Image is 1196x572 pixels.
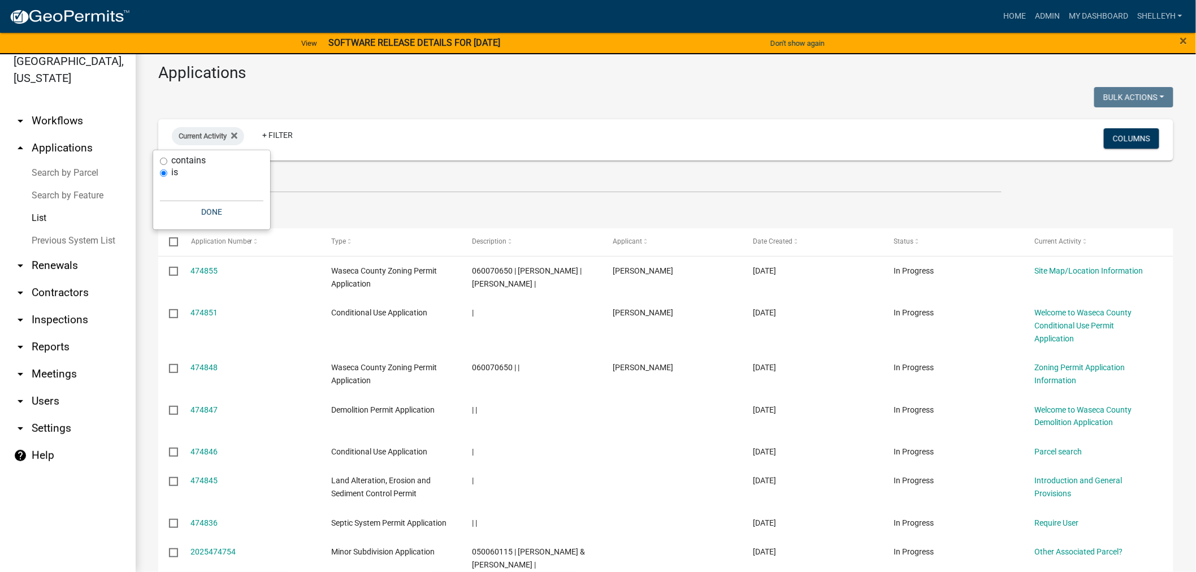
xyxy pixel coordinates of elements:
[191,308,218,317] a: 474851
[1024,228,1164,255] datatable-header-cell: Current Activity
[753,447,777,456] span: 09/07/2025
[472,405,477,414] span: | |
[160,202,263,222] button: Done
[14,114,27,128] i: arrow_drop_down
[1180,34,1188,47] button: Close
[753,237,793,245] span: Date Created
[191,405,218,414] a: 474847
[894,266,934,275] span: In Progress
[191,266,218,275] a: 474855
[894,308,934,317] span: In Progress
[766,34,829,53] button: Don't show again
[753,405,777,414] span: 09/07/2025
[158,170,1002,193] input: Search for applications
[1034,405,1132,427] a: Welcome to Waseca County Demolition Application
[191,518,218,527] a: 474836
[753,476,777,485] span: 09/07/2025
[894,405,934,414] span: In Progress
[1034,237,1081,245] span: Current Activity
[472,476,474,485] span: |
[331,363,437,385] span: Waseca County Zoning Permit Application
[472,237,506,245] span: Description
[179,132,227,140] span: Current Activity
[331,476,431,498] span: Land Alteration, Erosion and Sediment Control Permit
[753,266,777,275] span: 09/07/2025
[753,308,777,317] span: 09/07/2025
[191,547,236,556] a: 2025474754
[1030,6,1064,27] a: Admin
[1034,447,1082,456] a: Parcel search
[1180,33,1188,49] span: ×
[171,156,206,165] label: contains
[331,266,437,288] span: Waseca County Zoning Permit Application
[613,363,673,372] span: Lindsay
[320,228,461,255] datatable-header-cell: Type
[14,449,27,462] i: help
[1094,87,1173,107] button: Bulk Actions
[1034,476,1122,498] a: Introduction and General Provisions
[331,518,447,527] span: Septic System Permit Application
[753,518,777,527] span: 09/07/2025
[331,405,435,414] span: Demolition Permit Application
[14,141,27,155] i: arrow_drop_up
[180,228,320,255] datatable-header-cell: Application Number
[472,447,474,456] span: |
[743,228,883,255] datatable-header-cell: Date Created
[894,518,934,527] span: In Progress
[1034,266,1143,275] a: Site Map/Location Information
[158,63,1173,83] h3: Applications
[461,228,602,255] datatable-header-cell: Description
[753,547,777,556] span: 09/07/2025
[1133,6,1187,27] a: shelleyh
[191,476,218,485] a: 474845
[14,422,27,435] i: arrow_drop_down
[253,125,302,145] a: + Filter
[191,363,218,372] a: 474848
[331,308,427,317] span: Conditional Use Application
[1034,518,1078,527] a: Require User
[613,237,642,245] span: Applicant
[14,259,27,272] i: arrow_drop_down
[171,168,178,177] label: is
[472,363,519,372] span: 060070650 | |
[894,237,914,245] span: Status
[158,228,180,255] datatable-header-cell: Select
[999,6,1030,27] a: Home
[331,237,346,245] span: Type
[1104,128,1159,149] button: Columns
[883,228,1024,255] datatable-header-cell: Status
[14,340,27,354] i: arrow_drop_down
[602,228,743,255] datatable-header-cell: Applicant
[472,266,582,288] span: 060070650 | JACOB M WOLFF | DANIELLE C WOLFF |
[613,308,673,317] span: Jacob Wolff
[191,237,253,245] span: Application Number
[14,313,27,327] i: arrow_drop_down
[894,447,934,456] span: In Progress
[297,34,322,53] a: View
[1034,547,1123,556] a: Other Associated Parcel?
[191,447,218,456] a: 474846
[894,547,934,556] span: In Progress
[1064,6,1133,27] a: My Dashboard
[472,518,477,527] span: | |
[1034,308,1132,343] a: Welcome to Waseca County Conditional Use Permit Application
[753,363,777,372] span: 09/07/2025
[613,266,673,275] span: Jacob Wolff
[14,367,27,381] i: arrow_drop_down
[14,395,27,408] i: arrow_drop_down
[14,286,27,300] i: arrow_drop_down
[331,547,435,556] span: Minor Subdivision Application
[1034,363,1125,385] a: Zoning Permit Application Information
[894,476,934,485] span: In Progress
[331,447,427,456] span: Conditional Use Application
[472,308,474,317] span: |
[328,37,500,48] strong: SOFTWARE RELEASE DETAILS FOR [DATE]
[894,363,934,372] span: In Progress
